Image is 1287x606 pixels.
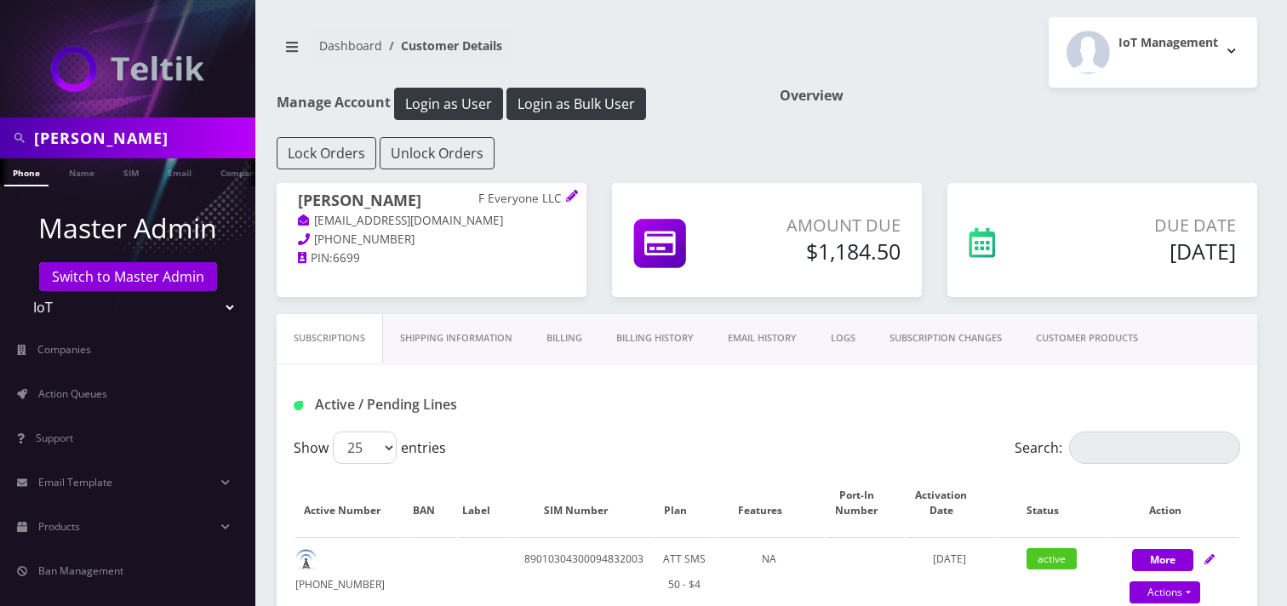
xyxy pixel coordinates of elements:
[212,158,269,185] a: Company
[295,537,407,606] td: [PHONE_NUMBER]
[1027,548,1077,569] span: active
[506,88,646,120] button: Login as Bulk User
[713,471,825,535] th: Features: activate to sort column ascending
[1130,581,1200,603] a: Actions
[513,537,655,606] td: 89010304300094832003
[277,28,754,77] nav: breadcrumb
[1067,213,1236,238] p: Due Date
[711,314,814,363] a: EMAIL HISTORY
[814,314,872,363] a: LOGS
[506,93,646,111] a: Login as Bulk User
[294,401,303,410] img: Active / Pending Lines
[409,471,456,535] th: BAN: activate to sort column ascending
[755,213,901,238] p: Amount Due
[277,314,383,363] a: Subscriptions
[298,250,333,267] a: PIN:
[38,386,107,401] span: Action Queues
[1132,549,1193,571] button: More
[39,262,217,291] a: Switch to Master Admin
[872,314,1019,363] a: SUBSCRIPTION CHANGES
[458,471,512,535] th: Label: activate to sort column ascending
[394,88,503,120] button: Login as User
[599,314,711,363] a: Billing History
[713,537,825,606] td: NA
[295,549,317,570] img: default.png
[333,432,397,464] select: Showentries
[36,431,73,445] span: Support
[38,519,80,534] span: Products
[38,563,123,578] span: Ban Management
[656,471,711,535] th: Plan: activate to sort column ascending
[4,158,49,186] a: Phone
[314,232,415,247] span: [PHONE_NUMBER]
[319,37,382,54] a: Dashboard
[755,238,901,264] h5: $1,184.50
[294,397,592,413] h1: Active / Pending Lines
[1015,432,1240,464] label: Search:
[382,37,502,54] li: Customer Details
[159,158,200,185] a: Email
[1067,238,1236,264] h5: [DATE]
[1049,17,1257,88] button: IoT Management
[529,314,599,363] a: Billing
[996,471,1107,535] th: Status: activate to sort column ascending
[277,137,376,169] button: Lock Orders
[933,552,966,566] span: [DATE]
[38,475,112,489] span: Email Template
[826,471,904,535] th: Port-In Number: activate to sort column ascending
[37,342,91,357] span: Companies
[333,250,360,266] span: 6699
[1019,314,1155,363] a: CUSTOMER PRODUCTS
[906,471,994,535] th: Activation Date: activate to sort column ascending
[298,192,565,212] h1: [PERSON_NAME]
[115,158,147,185] a: SIM
[391,93,506,111] a: Login as User
[380,137,495,169] button: Unlock Orders
[60,158,103,185] a: Name
[383,314,529,363] a: Shipping Information
[1108,471,1238,535] th: Action: activate to sort column ascending
[51,46,204,92] img: IoT
[34,122,251,154] input: Search in Company
[478,192,565,207] p: F Everyone LLC
[780,88,1257,104] h1: Overview
[294,432,446,464] label: Show entries
[513,471,655,535] th: SIM Number: activate to sort column ascending
[656,537,711,606] td: ATT SMS 50 - $4
[1069,432,1240,464] input: Search:
[277,88,754,120] h1: Manage Account
[295,471,407,535] th: Active Number: activate to sort column ascending
[298,213,503,230] a: [EMAIL_ADDRESS][DOMAIN_NAME]
[1118,36,1218,50] h2: IoT Management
